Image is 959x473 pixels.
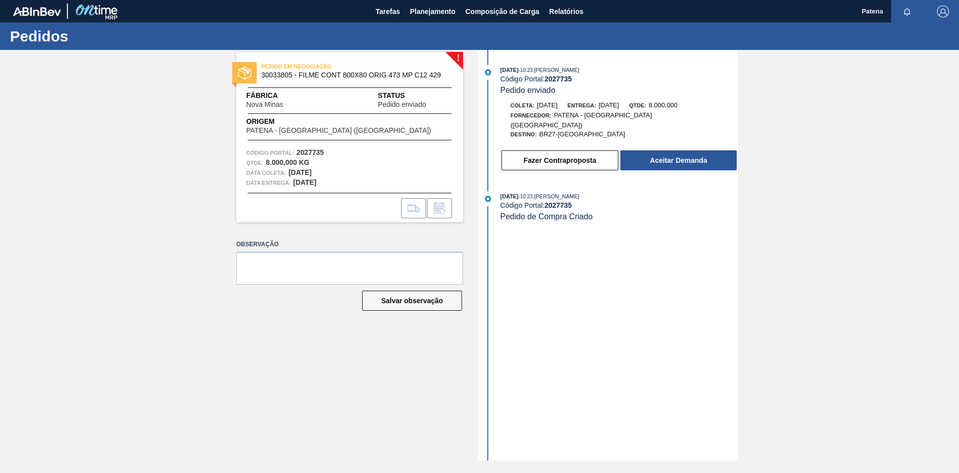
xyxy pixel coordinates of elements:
span: Destino: [510,131,537,137]
div: Informar alteração no pedido [427,198,452,218]
div: Código Portal: [500,201,738,209]
img: Logout [937,5,949,17]
span: [DATE] [537,101,557,109]
strong: 2027735 [544,201,572,209]
span: Data coleta: [246,168,286,178]
span: Planejamento [410,5,456,17]
span: : [PERSON_NAME] [532,193,579,199]
span: PATENA - [GEOGRAPHIC_DATA] ([GEOGRAPHIC_DATA]) [246,127,431,134]
span: 30033805 - FILME CONT 800X80 ORIG 473 MP C12 429 [261,71,443,79]
span: Data entrega: [246,178,291,188]
span: - 10:23 [518,67,532,73]
div: Ir para Composição de Carga [401,198,426,218]
span: [DATE] [500,193,518,199]
span: Pedido enviado [378,101,427,108]
img: atual [485,69,491,75]
button: Aceitar Demanda [620,150,737,170]
img: atual [485,196,491,202]
span: Código Portal: [246,148,294,158]
span: [DATE] [500,67,518,73]
span: PATENA - [GEOGRAPHIC_DATA] ([GEOGRAPHIC_DATA]) [510,111,652,129]
button: Salvar observação [362,291,462,311]
img: status [238,66,251,79]
h1: Pedidos [10,30,187,42]
span: Fábrica [246,90,315,101]
span: Origem [246,116,453,127]
button: Fazer Contraproposta [501,150,618,170]
span: Composição de Carga [466,5,539,17]
span: Nova Minas [246,101,283,108]
span: - 10:23 [518,194,532,199]
span: Status [378,90,453,101]
span: Entrega: [567,102,596,108]
span: Qtde : [246,158,263,168]
strong: 2027735 [544,75,572,83]
span: Tarefas [376,5,400,17]
strong: 8.000,000 KG [266,158,309,166]
span: : [PERSON_NAME] [532,67,579,73]
span: Relatórios [549,5,583,17]
strong: [DATE] [293,178,316,186]
span: PEDIDO EM NEGOCIAÇÃO [261,61,401,71]
label: Observação [236,237,463,252]
span: Qtde: [629,102,646,108]
span: 8.000,000 [649,101,678,109]
span: Fornecedor: [510,112,551,118]
button: Notificações [891,4,923,18]
span: [DATE] [598,101,619,109]
span: Pedido de Compra Criado [500,212,593,221]
strong: 2027735 [297,148,324,156]
span: Coleta: [510,102,534,108]
strong: [DATE] [289,168,312,176]
span: Pedido enviado [500,86,555,94]
span: BR27-[GEOGRAPHIC_DATA] [539,130,625,138]
div: Código Portal: [500,75,738,83]
img: TNhmsLtSVTkK8tSr43FrP2fwEKptu5GPRR3wAAAABJRU5ErkJggg== [13,7,61,16]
